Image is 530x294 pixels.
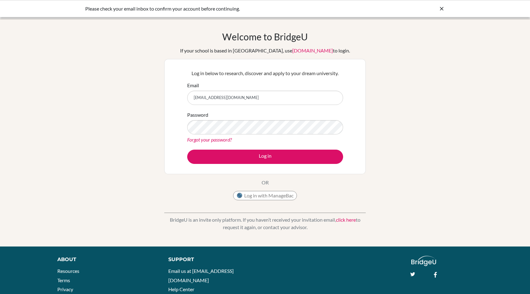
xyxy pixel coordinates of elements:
button: Log in with ManageBac [233,191,297,200]
div: If your school is based in [GEOGRAPHIC_DATA], use to login. [180,47,350,54]
a: Email us at [EMAIL_ADDRESS][DOMAIN_NAME] [168,268,234,283]
div: Please check your email inbox to confirm your account before continuing. [85,5,352,12]
a: Privacy [57,286,73,292]
a: Terms [57,277,70,283]
img: logo_white@2x-f4f0deed5e89b7ecb1c2cc34c3e3d731f90f0f143d5ea2071677605dd97b5244.png [411,256,436,266]
label: Password [187,111,208,119]
button: Log in [187,150,343,164]
p: Log in below to research, discover and apply to your dream university. [187,70,343,77]
h1: Welcome to BridgeU [222,31,308,42]
a: Help Center [168,286,194,292]
label: Email [187,82,199,89]
a: Forgot your password? [187,137,232,142]
a: click here [336,217,356,223]
p: OR [262,179,269,186]
div: Support [168,256,258,263]
div: About [57,256,154,263]
a: [DOMAIN_NAME] [292,47,333,53]
a: Resources [57,268,79,274]
p: BridgeU is an invite only platform. If you haven’t received your invitation email, to request it ... [164,216,366,231]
